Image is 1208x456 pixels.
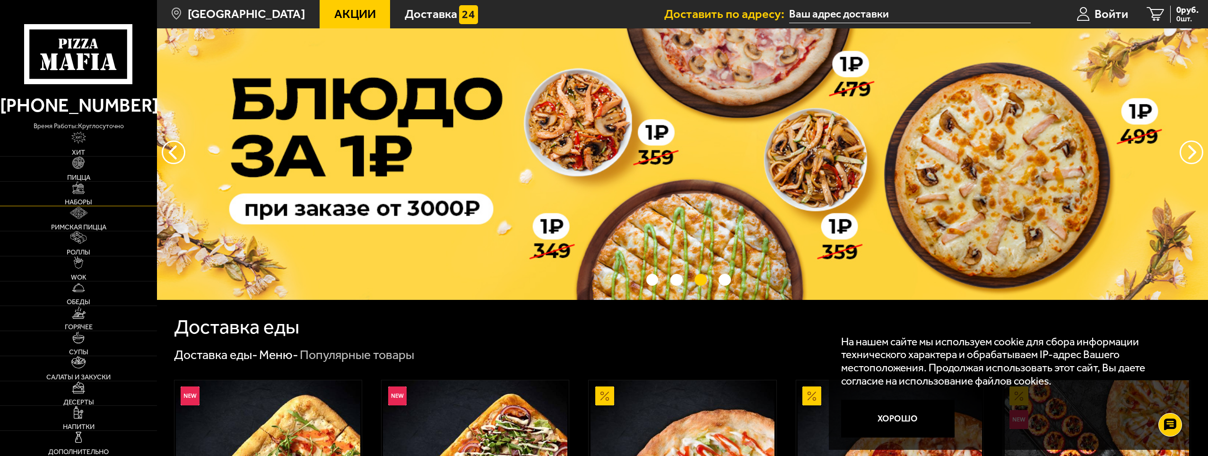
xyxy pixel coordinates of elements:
[67,298,90,305] span: Обеды
[1176,15,1199,23] span: 0 шт.
[46,374,111,380] span: Салаты и закуски
[719,274,731,286] button: точки переключения
[405,8,457,20] span: Доставка
[670,274,683,286] button: точки переключения
[300,347,414,363] div: Популярные товары
[789,6,1031,23] input: Ваш адрес доставки
[334,8,376,20] span: Акции
[67,249,90,255] span: Роллы
[51,224,106,230] span: Римская пицца
[595,386,614,405] img: Акционный
[802,386,821,405] img: Акционный
[388,386,407,405] img: Новинка
[48,448,109,455] span: Дополнительно
[174,347,258,362] a: Доставка еды-
[72,149,85,156] span: Хит
[162,140,185,164] button: следующий
[259,347,298,362] a: Меню-
[65,199,92,205] span: Наборы
[664,8,789,20] span: Доставить по адресу:
[65,324,93,330] span: Горячее
[174,317,299,337] h1: Доставка еды
[63,423,95,430] span: Напитки
[1180,140,1203,164] button: предыдущий
[841,400,955,438] button: Хорошо
[1176,6,1199,15] span: 0 руб.
[181,386,200,405] img: Новинка
[188,8,305,20] span: [GEOGRAPHIC_DATA]
[459,5,478,24] img: 15daf4d41897b9f0e9f617042186c801.svg
[69,349,88,355] span: Супы
[63,399,94,405] span: Десерты
[67,174,90,181] span: Пицца
[841,335,1173,387] p: На нашем сайте мы используем cookie для сбора информации технического характера и обрабатываем IP...
[646,274,659,286] button: точки переключения
[695,274,707,286] button: точки переключения
[71,274,87,281] span: WOK
[1095,8,1128,20] span: Войти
